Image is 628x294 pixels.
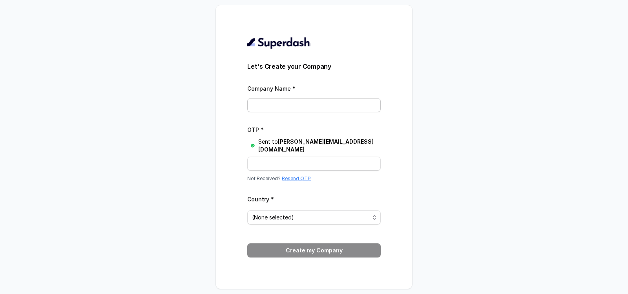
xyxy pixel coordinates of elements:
[247,175,381,182] p: Not Received?
[247,210,381,225] button: (None selected)
[252,213,370,222] span: (None selected)
[247,37,310,49] img: light.svg
[247,243,381,257] button: Create my Company
[258,138,374,153] span: [PERSON_NAME][EMAIL_ADDRESS][DOMAIN_NAME]
[258,138,381,153] p: Sent to
[247,62,381,71] h3: Let's Create your Company
[282,175,311,181] span: Resend OTP
[247,196,274,203] label: Country *
[247,126,264,133] label: OTP *
[247,85,296,92] label: Company Name *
